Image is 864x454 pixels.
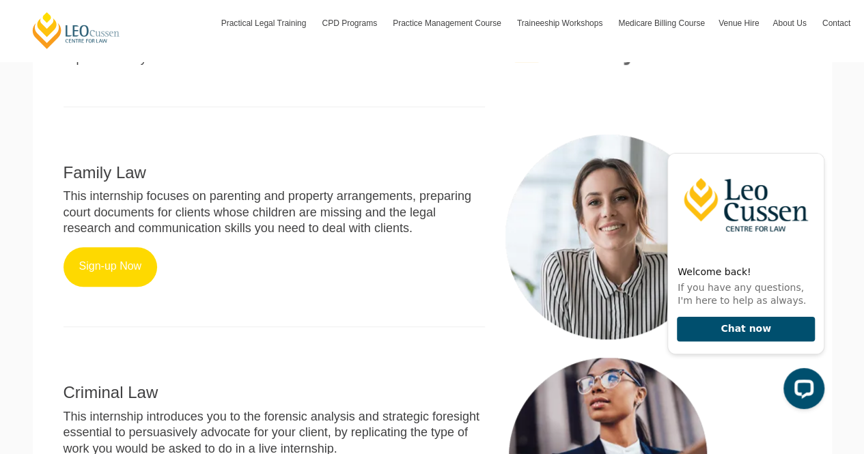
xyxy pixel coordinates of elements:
[816,3,857,43] a: Contact
[656,128,830,420] iframe: LiveChat chat widget
[64,188,485,236] p: This internship focuses on parenting and property arrangements, preparing court documents for cli...
[64,384,485,401] h2: Criminal Law
[64,164,485,182] h2: Family Law
[712,3,766,43] a: Venue Hire
[766,3,815,43] a: About Us
[315,3,386,43] a: CPD Programs
[214,3,316,43] a: Practical Legal Training
[64,247,158,287] a: Sign-up Now
[386,3,510,43] a: Practice Management Course
[31,11,122,50] a: [PERSON_NAME] Centre for Law
[611,3,712,43] a: Medicare Billing Course
[510,3,611,43] a: Traineeship Workshops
